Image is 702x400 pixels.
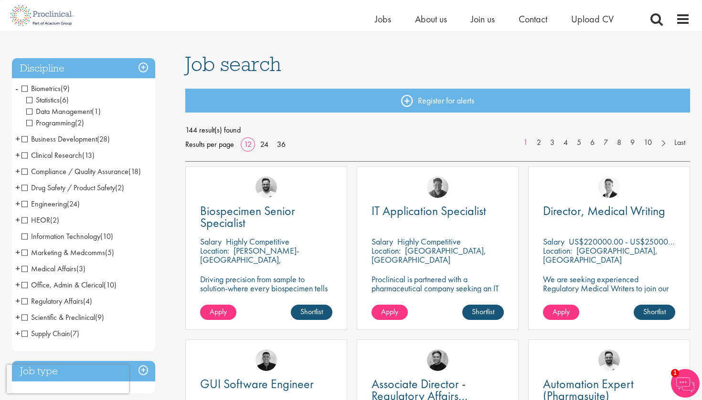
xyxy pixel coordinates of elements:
[21,296,83,306] span: Regulatory Affairs
[397,236,461,247] p: Highly Competitive
[21,280,104,290] span: Office, Admin & Clerical
[543,305,579,320] a: Apply
[15,261,20,276] span: +
[553,307,570,317] span: Apply
[21,280,117,290] span: Office, Admin & Clerical
[104,280,117,290] span: (10)
[185,89,691,113] a: Register for alerts
[471,13,495,25] a: Join us
[200,236,222,247] span: Salary
[15,164,20,178] span: +
[82,150,95,160] span: (13)
[200,275,332,302] p: Driving precision from sample to solution-where every biospecimen tells a story of innovation.
[15,148,20,162] span: +
[21,150,95,160] span: Clinical Research
[21,247,105,257] span: Marketing & Medcomms
[12,58,155,79] h3: Discipline
[372,236,393,247] span: Salary
[226,236,289,247] p: Highly Competitive
[26,95,60,105] span: Statistics
[634,305,675,320] a: Shortlist
[21,134,97,144] span: Business Development
[670,137,690,148] a: Last
[427,176,448,198] a: Sheridon Lloyd
[21,215,59,225] span: HEOR
[15,310,20,324] span: +
[185,51,281,77] span: Job search
[200,203,295,231] span: Biospecimen Senior Specialist
[67,199,80,209] span: (24)
[572,137,586,148] a: 5
[115,183,124,193] span: (2)
[427,349,448,371] a: Peter Duvall
[15,213,20,227] span: +
[519,137,532,148] a: 1
[21,199,80,209] span: Engineering
[95,312,104,322] span: (9)
[612,137,626,148] a: 8
[50,215,59,225] span: (2)
[15,81,18,95] span: -
[200,305,236,320] a: Apply
[255,349,277,371] img: Christian Andersen
[97,134,110,144] span: (28)
[100,231,113,241] span: (10)
[75,118,84,128] span: (2)
[543,245,572,256] span: Location:
[15,326,20,340] span: +
[15,180,20,195] span: +
[21,166,141,176] span: Compliance / Quality Assurance
[21,247,114,257] span: Marketing & Medcomms
[543,205,675,217] a: Director, Medical Writing
[21,264,85,274] span: Medical Affairs
[381,307,398,317] span: Apply
[128,166,141,176] span: (18)
[26,106,101,116] span: Data Management
[21,183,124,193] span: Drug Safety / Product Safety
[210,307,227,317] span: Apply
[21,183,115,193] span: Drug Safety / Product Safety
[21,231,113,241] span: Information Technology
[200,205,332,229] a: Biospecimen Senior Specialist
[372,203,486,219] span: IT Application Specialist
[61,83,70,93] span: (9)
[26,106,92,116] span: Data Management
[26,118,84,128] span: Programming
[185,123,691,137] span: 144 result(s) found
[255,176,277,198] a: Emile De Beer
[200,378,332,390] a: GUI Software Engineer
[598,176,620,198] img: George Watson
[26,95,69,105] span: Statistics
[543,236,564,247] span: Salary
[571,13,614,25] a: Upload CV
[83,296,92,306] span: (4)
[532,137,546,148] a: 2
[519,13,547,25] a: Contact
[21,134,110,144] span: Business Development
[200,245,299,274] p: [PERSON_NAME]-[GEOGRAPHIC_DATA], [GEOGRAPHIC_DATA]
[15,294,20,308] span: +
[462,305,504,320] a: Shortlist
[626,137,639,148] a: 9
[21,328,79,338] span: Supply Chain
[543,203,665,219] span: Director, Medical Writing
[671,369,679,377] span: 1
[26,118,75,128] span: Programming
[21,83,70,93] span: Biometrics
[21,264,76,274] span: Medical Affairs
[545,137,559,148] a: 3
[76,264,85,274] span: (3)
[372,305,408,320] a: Apply
[21,199,67,209] span: Engineering
[15,132,20,146] span: +
[21,312,104,322] span: Scientific & Preclinical
[21,231,100,241] span: Information Technology
[372,275,504,320] p: Proclinical is partnered with a pharmaceutical company seeking an IT Application Specialist to jo...
[21,296,92,306] span: Regulatory Affairs
[375,13,391,25] a: Jobs
[200,245,229,256] span: Location:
